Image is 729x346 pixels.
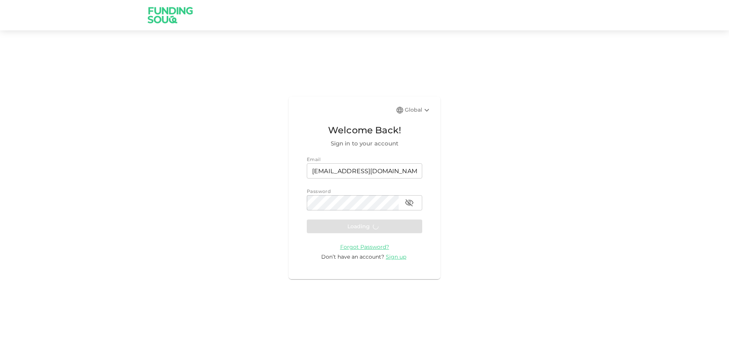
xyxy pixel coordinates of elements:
[307,123,422,137] span: Welcome Back!
[386,253,406,260] span: Sign up
[307,163,422,179] input: email
[321,253,384,260] span: Don’t have an account?
[405,106,431,115] div: Global
[307,188,331,194] span: Password
[307,139,422,148] span: Sign in to your account
[307,195,399,210] input: password
[340,243,389,250] a: Forgot Password?
[307,156,320,162] span: Email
